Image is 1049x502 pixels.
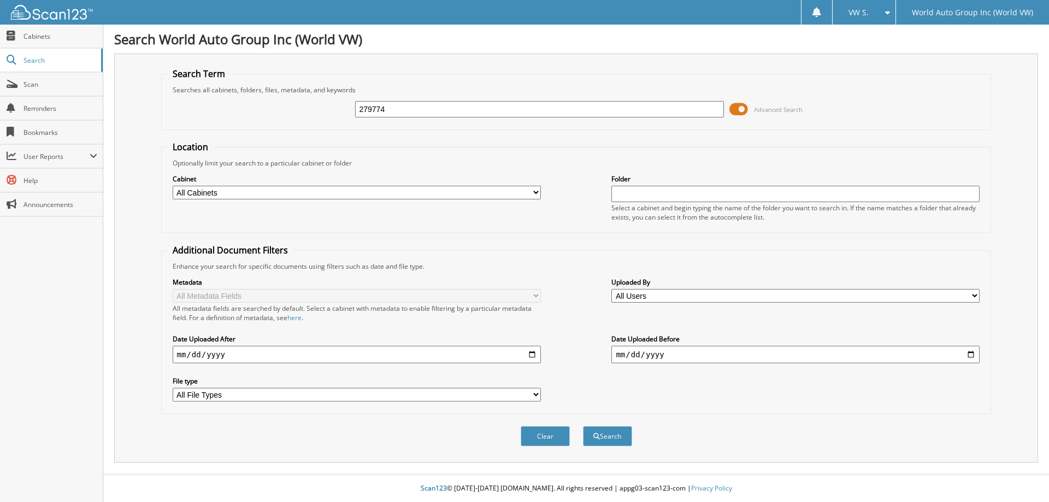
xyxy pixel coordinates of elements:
span: Cabinets [23,32,97,41]
legend: Additional Document Filters [167,244,293,256]
span: Search [23,56,96,65]
legend: Location [167,141,214,153]
label: Date Uploaded Before [611,334,980,344]
label: Cabinet [173,174,541,184]
span: Advanced Search [754,105,803,114]
a: Privacy Policy [691,483,732,493]
div: Select a cabinet and begin typing the name of the folder you want to search in. If the name match... [611,203,980,222]
div: All metadata fields are searched by default. Select a cabinet with metadata to enable filtering b... [173,304,541,322]
label: Date Uploaded After [173,334,541,344]
label: File type [173,376,541,386]
div: Enhance your search for specific documents using filters such as date and file type. [167,262,986,271]
iframe: Chat Widget [994,450,1049,502]
button: Clear [521,426,570,446]
label: Metadata [173,277,541,287]
div: © [DATE]-[DATE] [DOMAIN_NAME]. All rights reserved | appg03-scan123-com | [103,475,1049,502]
span: Bookmarks [23,128,97,137]
span: User Reports [23,152,90,161]
label: Uploaded By [611,277,980,287]
label: Folder [611,174,980,184]
h1: Search World Auto Group Inc (World VW) [114,30,1038,48]
img: scan123-logo-white.svg [11,5,93,20]
a: here [287,313,302,322]
span: Help [23,176,97,185]
div: Searches all cabinets, folders, files, metadata, and keywords [167,85,986,95]
input: end [611,346,980,363]
span: Announcements [23,200,97,209]
legend: Search Term [167,68,231,80]
span: VW S. [848,9,869,16]
span: Scan [23,80,97,89]
button: Search [583,426,632,446]
span: Reminders [23,104,97,113]
span: Scan123 [421,483,447,493]
div: Optionally limit your search to a particular cabinet or folder [167,158,986,168]
span: World Auto Group Inc (World VW) [912,9,1033,16]
input: start [173,346,541,363]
